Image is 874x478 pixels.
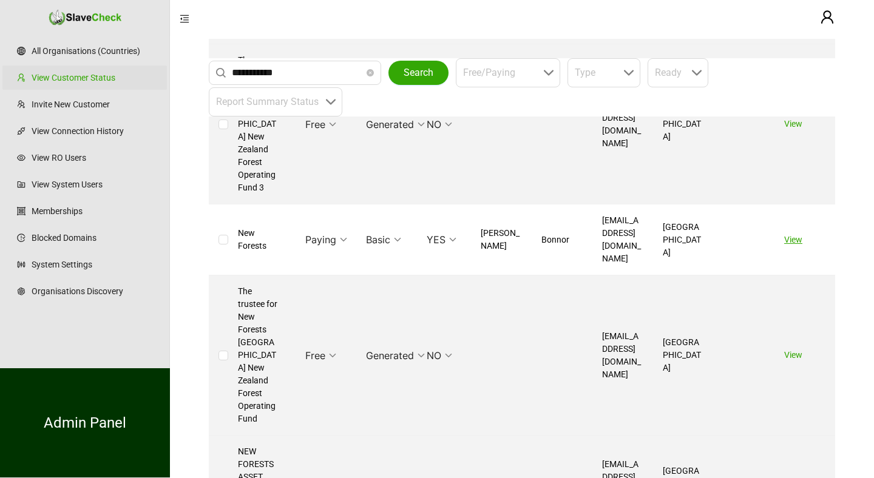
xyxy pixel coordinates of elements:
span: Free [305,346,336,365]
a: View Customer Status [32,66,157,90]
button: Search [388,61,449,85]
td: [GEOGRAPHIC_DATA] [653,275,714,436]
a: System Settings [32,252,157,277]
span: Generated [366,346,425,365]
td: The Trustee for New Forests [GEOGRAPHIC_DATA] New Zealand Forest Operating Fund 3 [228,44,289,204]
span: user [820,10,835,24]
a: Memberships [32,199,157,223]
span: close-circle [367,67,374,78]
a: View System Users [32,172,157,197]
span: NO [427,346,452,365]
td: [EMAIL_ADDRESS][DOMAIN_NAME] [592,204,653,275]
span: Basic [366,231,401,249]
td: The trustee for New Forests [GEOGRAPHIC_DATA] New Zealand Forest Operating Fund [228,275,289,436]
a: All Organisations (Countries) [32,39,157,63]
td: Bonnor [532,204,592,275]
td: [GEOGRAPHIC_DATA] [653,204,714,275]
span: menu-fold [180,14,189,24]
span: YES [427,231,456,249]
td: [PERSON_NAME] [471,204,532,275]
a: View [784,235,802,244]
span: Generated [366,115,425,133]
span: NO [427,115,452,133]
a: View [784,350,802,360]
a: View Connection History [32,119,157,143]
span: close-circle [367,69,374,76]
a: View [784,119,802,129]
a: Blocked Domains [32,226,157,250]
a: View RO Users [32,146,157,170]
a: Invite New Customer [32,92,157,116]
span: Search [404,66,433,80]
td: [GEOGRAPHIC_DATA] [653,44,714,204]
td: [EMAIL_ADDRESS][DOMAIN_NAME] [592,44,653,204]
span: Paying [305,231,347,249]
td: New Forests [228,204,289,275]
span: Free [305,115,336,133]
a: Organisations Discovery [32,279,157,303]
td: [EMAIL_ADDRESS][DOMAIN_NAME] [592,275,653,436]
